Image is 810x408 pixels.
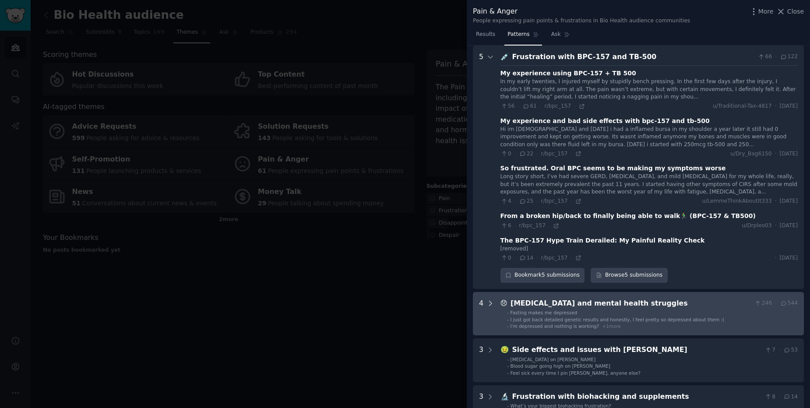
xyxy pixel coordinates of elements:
span: · [775,150,777,158]
button: Close [776,7,804,16]
span: · [514,223,516,229]
span: 14 [519,254,533,262]
span: · [778,393,780,401]
span: Blood sugar going high on [PERSON_NAME] [511,363,610,369]
span: 🔬 [500,392,509,401]
div: 5 [479,52,483,283]
span: 66 [757,53,772,61]
span: [DATE] [780,197,798,205]
span: I just got back detailed genetic results and honestly, I feel pretty so depressed about them :( [511,317,725,322]
span: 246 [754,299,772,307]
span: Close [787,7,804,16]
div: My experience using BPC-157 + TB 500 [500,69,636,78]
span: · [514,198,516,204]
span: r/bpc_157 [519,222,546,229]
span: · [536,151,538,157]
span: r/bpc_157 [541,198,568,204]
span: [MEDICAL_DATA] on [PERSON_NAME] [511,357,596,362]
span: · [775,254,777,262]
span: [DATE] [780,222,798,230]
span: · [518,103,519,109]
span: · [775,197,777,205]
span: · [571,198,572,204]
span: · [574,103,575,109]
div: Bookmark 5 submissions [500,268,585,283]
span: 25 [519,197,533,205]
span: I'm depressed and nothing is working? [511,324,599,329]
span: [DATE] [780,102,798,110]
div: - [507,323,509,329]
div: 3 [479,345,483,376]
span: 💉 [500,53,509,61]
div: 4 [479,298,483,330]
span: Patterns [507,31,529,39]
div: Frustration with BPC-157 and TB-500 [512,52,755,63]
span: · [778,346,780,354]
button: More [749,7,774,16]
div: - [507,363,509,369]
span: 0 [500,254,511,262]
span: · [775,299,777,307]
span: u/Traditional-Tax-4817 [713,102,772,110]
div: Pain & Anger [473,6,690,17]
span: · [540,103,541,109]
div: - [507,310,509,316]
span: Results [476,31,495,39]
div: The BPC-157 Hype Train Derailed: My Painful Reality Check [500,236,705,245]
button: Bookmark5 submissions [500,268,585,283]
div: People expressing pain points & frustrations in Bio Health audience communities [473,17,690,25]
span: 56 [500,102,515,110]
div: Frustration with biohacking and supplements [512,391,761,402]
div: - [507,317,509,323]
div: Long story short, I’ve had severe GERD, [MEDICAL_DATA], and mild [MEDICAL_DATA] for my whole life... [500,173,798,196]
span: · [775,222,777,230]
span: · [536,198,538,204]
div: - [507,370,509,376]
div: - [507,356,509,362]
div: [removed] [500,245,798,253]
span: 14 [783,393,798,401]
a: Results [473,28,498,46]
span: Feel sick every time I pin [PERSON_NAME], anyone else? [511,370,641,376]
a: Browse5 submissions [591,268,667,283]
div: [MEDICAL_DATA] and mental health struggles [511,298,751,309]
span: u/Dry_Bag6150 [730,150,772,158]
span: 0 [500,150,511,158]
span: 7 [764,346,775,354]
span: · [514,255,516,261]
span: · [571,151,572,157]
span: Fasting makes me depressed [511,310,578,315]
span: + 1 more [602,324,621,329]
div: Hi im [DEMOGRAPHIC_DATA] and [DATE] i had a inflamed bursa in my shoulder a year later it still h... [500,126,798,149]
span: Ask [551,31,561,39]
span: · [536,255,538,261]
span: u/LemmeThinkAboutIt333 [702,197,772,205]
span: 🤢 [500,345,509,354]
span: u/Drpleo03 [742,222,771,230]
span: 122 [780,53,798,61]
div: My experience and bad side effects with bpc-157 and tb-500 [500,116,710,126]
span: 544 [780,299,798,307]
span: More [758,7,774,16]
span: · [549,223,550,229]
div: In my early twenties, I injured myself by stupidly bench pressing. In the first few days after th... [500,78,798,101]
a: Ask [548,28,573,46]
div: Side effects and issues with [PERSON_NAME] [512,345,761,355]
span: 8 [764,393,775,401]
span: 6 [500,222,511,230]
div: From a broken hip/back to finally being able to walk🏃‍♂️ (BPC-157 & TB500) [500,211,756,221]
span: 😞 [500,299,507,307]
span: · [514,151,516,157]
span: 61 [522,102,537,110]
span: · [775,53,777,61]
span: 4 [500,197,511,205]
span: [DATE] [780,150,798,158]
span: r/bpc_157 [541,151,568,157]
span: r/bpc_157 [541,255,568,261]
span: 53 [783,346,798,354]
span: 22 [519,150,533,158]
div: So frustrated. Oral BPC seems to be making my symptoms worse [500,164,726,173]
span: · [571,255,572,261]
span: · [775,102,777,110]
a: Patterns [504,28,542,46]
